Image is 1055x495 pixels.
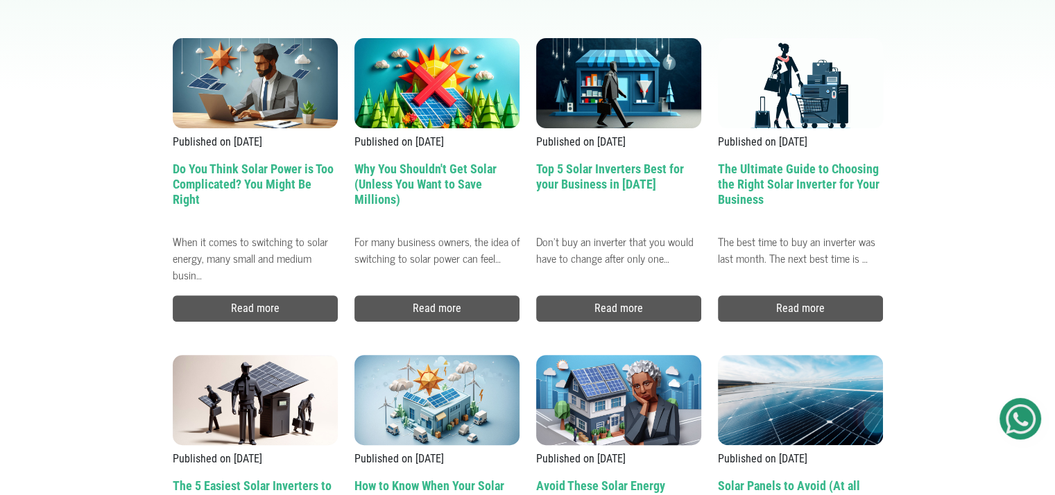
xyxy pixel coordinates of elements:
a: Read more [718,295,883,322]
a: Published on [DATE] Do You Think Solar Power is Too Complicated? You Might Be Right When it comes... [173,38,338,262]
p: For many business owners, the idea of switching to solar power can feel… [354,227,520,262]
a: Read more [173,295,338,322]
h2: The Ultimate Guide to Choosing the Right Solar Inverter for Your Business [718,162,883,227]
a: Published on [DATE] Why You Shouldn't Get Solar (Unless You Want to Save Millions) For many busin... [354,38,520,262]
a: Read more [354,295,520,322]
p: Published on [DATE] [354,451,520,467]
a: Read more [536,295,701,322]
p: When it comes to switching to solar energy, many small and medium busin… [173,227,338,262]
h2: Top 5 Solar Inverters Best for your Business in [DATE] [536,162,701,227]
p: Published on [DATE] [173,134,338,150]
p: Published on [DATE] [354,134,520,150]
img: Get Started On Earthbond Via Whatsapp [1006,404,1036,434]
p: Published on [DATE] [536,451,701,467]
h2: Why You Shouldn't Get Solar (Unless You Want to Save Millions) [354,162,520,227]
p: Published on [DATE] [718,451,883,467]
h2: Do You Think Solar Power is Too Complicated? You Might Be Right [173,162,338,227]
a: Published on [DATE] The Ultimate Guide to Choosing the Right Solar Inverter for Your Business The... [718,38,883,262]
p: Published on [DATE] [718,134,883,150]
p: Don't buy an inverter that you would have to change after only one… [536,227,701,262]
p: Published on [DATE] [173,451,338,467]
p: Published on [DATE] [536,134,701,150]
a: Published on [DATE] Top 5 Solar Inverters Best for your Business in [DATE] Don't buy an inverter ... [536,38,701,262]
p: The best time to buy an inverter was last month. The next best time is … [718,227,883,262]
